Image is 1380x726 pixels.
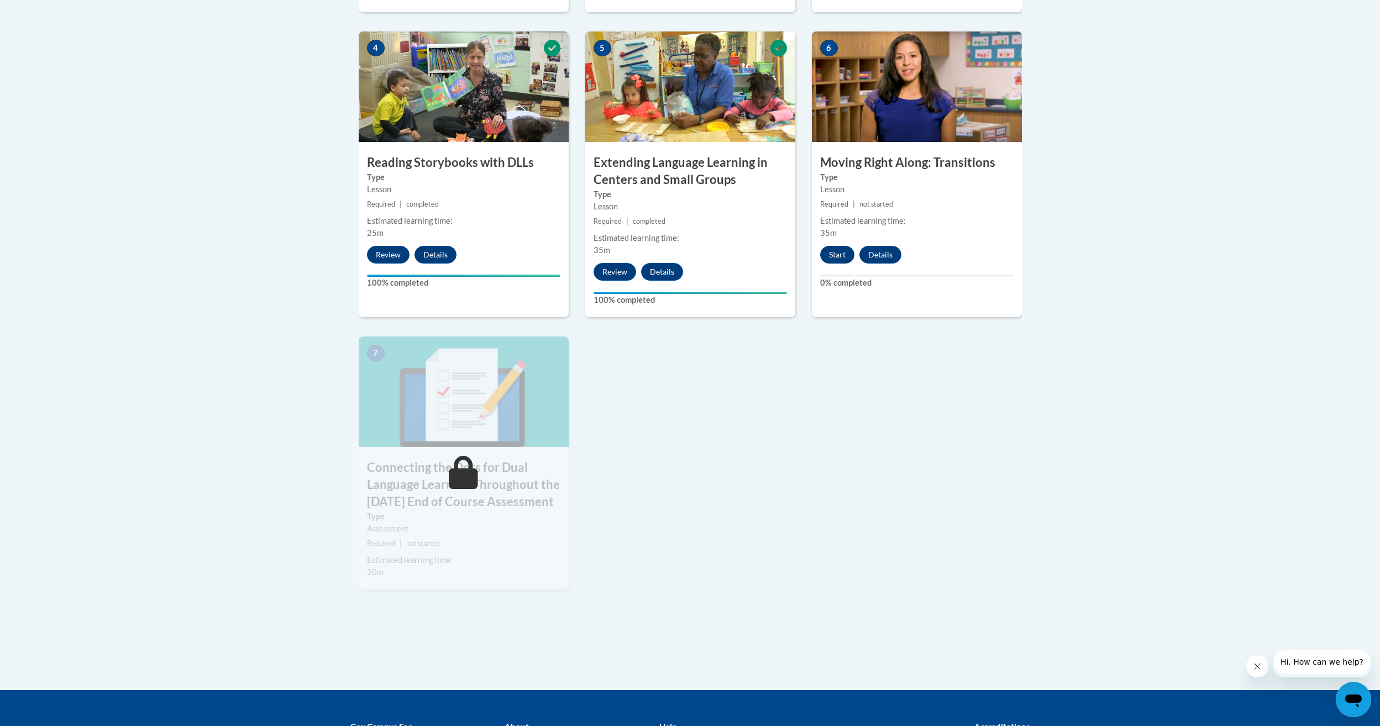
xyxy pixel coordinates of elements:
span: 4 [367,40,385,56]
span: 6 [820,40,838,56]
label: Type [367,511,560,523]
label: 100% completed [594,294,787,306]
span: 35m [820,228,837,238]
label: Type [820,171,1014,183]
span: Required [367,539,395,548]
div: Your progress [594,292,787,294]
iframe: Button to launch messaging window [1336,682,1371,717]
span: not started [406,539,440,548]
h3: Connecting the Dots for Dual Language Learners Throughout the [DATE] End of Course Assessment [359,459,569,510]
iframe: Close message [1246,655,1268,677]
span: not started [859,200,893,208]
div: Estimated learning time: [367,215,560,227]
button: Details [859,246,901,264]
img: Course Image [812,31,1022,142]
h3: Reading Storybooks with DLLs [359,154,569,171]
span: completed [633,217,665,225]
img: Course Image [359,31,569,142]
span: 25m [367,228,384,238]
iframe: Message from company [1273,650,1371,677]
button: Details [414,246,456,264]
div: Lesson [367,183,560,196]
span: Required [594,217,622,225]
span: | [400,539,402,548]
img: Course Image [585,31,795,142]
span: completed [406,200,439,208]
span: 35m [594,245,610,255]
span: 5 [594,40,611,56]
span: 7 [367,345,385,361]
button: Review [594,263,636,281]
img: Course Image [359,336,569,447]
label: 0% completed [820,277,1014,289]
label: Type [594,188,787,201]
div: Estimated learning time: [594,232,787,244]
label: 100% completed [367,277,560,289]
div: Lesson [594,201,787,213]
span: 20m [367,567,384,577]
div: Lesson [820,183,1014,196]
span: Required [820,200,848,208]
h3: Extending Language Learning in Centers and Small Groups [585,154,795,188]
span: | [853,200,855,208]
div: Estimated learning time: [367,554,560,566]
div: Your progress [367,275,560,277]
button: Details [641,263,683,281]
label: Type [367,171,560,183]
h3: Moving Right Along: Transitions [812,154,1022,171]
button: Review [367,246,410,264]
span: Required [367,200,395,208]
div: Assessment [367,523,560,535]
span: | [626,217,628,225]
span: | [400,200,402,208]
div: Estimated learning time: [820,215,1014,227]
button: Start [820,246,854,264]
